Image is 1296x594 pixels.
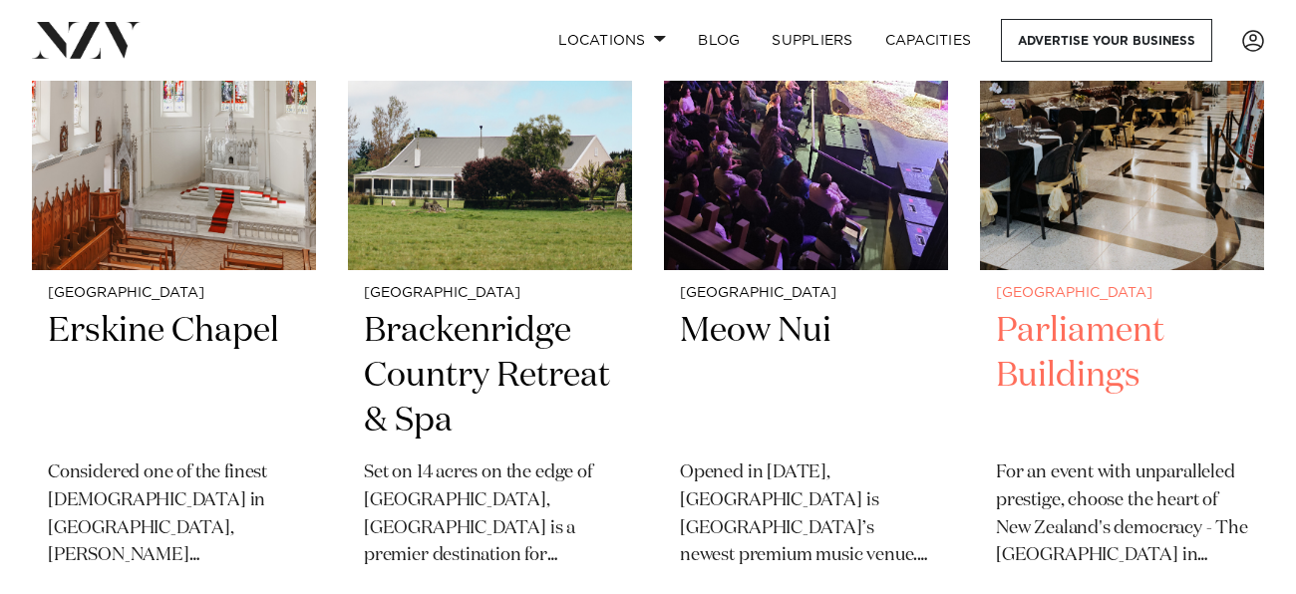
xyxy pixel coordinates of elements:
small: [GEOGRAPHIC_DATA] [48,286,300,301]
a: Locations [542,19,682,62]
a: Advertise your business [1001,19,1212,62]
h2: Parliament Buildings [996,309,1248,444]
img: nzv-logo.png [32,22,141,58]
h2: Meow Nui [680,309,932,444]
p: For an event with unparalleled prestige, choose the heart of New Zealand's democracy - The [GEOGR... [996,459,1248,571]
p: Set on 14 acres on the edge of [GEOGRAPHIC_DATA], [GEOGRAPHIC_DATA] is a premier destination for ... [364,459,616,571]
a: SUPPLIERS [756,19,868,62]
a: Capacities [869,19,988,62]
p: Opened in [DATE], [GEOGRAPHIC_DATA] is [GEOGRAPHIC_DATA]’s newest premium music venue. Originally... [680,459,932,571]
h2: Erskine Chapel [48,309,300,444]
small: [GEOGRAPHIC_DATA] [996,286,1248,301]
p: Considered one of the finest [DEMOGRAPHIC_DATA] in [GEOGRAPHIC_DATA], [PERSON_NAME][GEOGRAPHIC_DA... [48,459,300,571]
h2: Brackenridge Country Retreat & Spa [364,309,616,444]
a: BLOG [682,19,756,62]
small: [GEOGRAPHIC_DATA] [680,286,932,301]
small: [GEOGRAPHIC_DATA] [364,286,616,301]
